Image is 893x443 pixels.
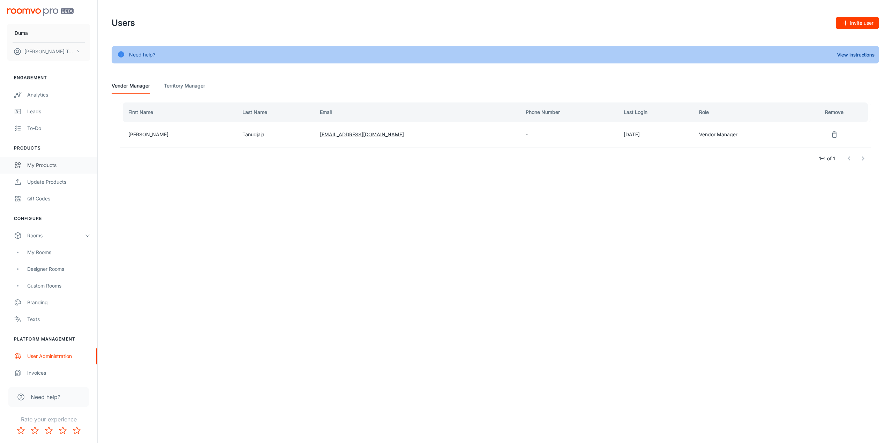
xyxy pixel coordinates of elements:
div: Need help? [129,48,155,61]
th: Last Login [618,102,693,122]
a: [EMAIL_ADDRESS][DOMAIN_NAME] [320,131,404,137]
button: [PERSON_NAME] Tanudjaja [7,43,90,61]
td: Vendor Manager [693,122,801,147]
div: QR Codes [27,195,90,203]
div: My Products [27,161,90,169]
p: Duma [15,29,28,37]
td: [PERSON_NAME] [120,122,237,147]
a: Territory Manager [164,77,205,94]
th: First Name [120,102,237,122]
a: Vendor Manager [112,77,150,94]
th: Remove [801,102,871,122]
button: Invite user [836,17,879,29]
td: [DATE] [618,122,693,147]
button: View Instructions [835,49,876,60]
img: Roomvo PRO Beta [7,8,74,16]
th: Email [314,102,520,122]
div: Analytics [27,91,90,99]
button: remove user [827,128,841,142]
button: Duma [7,24,90,42]
td: Tanudjaja [237,122,315,147]
th: Phone Number [520,102,618,122]
div: Update Products [27,178,90,186]
div: To-do [27,124,90,132]
p: [PERSON_NAME] Tanudjaja [24,48,74,55]
th: Role [693,102,801,122]
td: - [520,122,618,147]
th: Last Name [237,102,315,122]
p: 1–1 of 1 [819,155,835,162]
div: Leads [27,108,90,115]
h1: Users [112,17,135,29]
